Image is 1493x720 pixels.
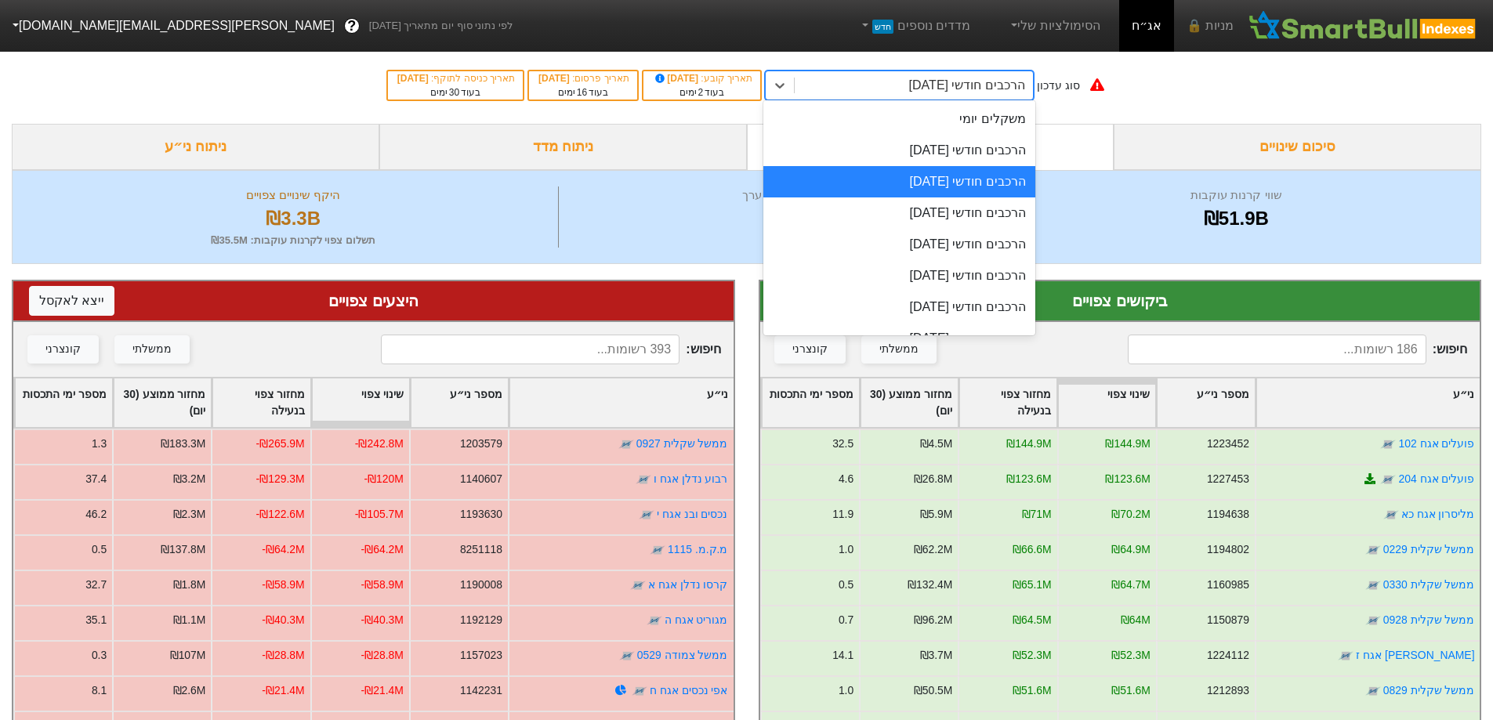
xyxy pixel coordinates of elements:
[563,186,1002,204] div: מספר ניירות ערך
[1012,612,1051,628] div: ₪64.5M
[763,229,1035,260] div: הרכבים חודשי [DATE]
[774,335,846,364] button: קונצרני
[832,647,853,664] div: 14.1
[361,541,404,558] div: -₪64.2M
[1012,577,1051,593] div: ₪65.1M
[651,85,752,99] div: בעוד ימים
[872,20,893,34] span: חדש
[919,647,952,664] div: ₪3.7M
[538,73,572,84] span: [DATE]
[1012,682,1051,699] div: ₪51.6M
[32,186,554,204] div: היקף שינויים צפויים
[913,612,952,628] div: ₪96.2M
[1002,10,1107,42] a: הסימולציות שלי
[92,436,107,452] div: 1.3
[1206,577,1248,593] div: 1160985
[256,471,305,487] div: -₪129.3M
[654,472,728,485] a: רבוע נדלן אגח ו
[460,541,502,558] div: 8251118
[647,613,662,628] img: tase link
[763,135,1035,166] div: הרכבים חודשי [DATE]
[1105,436,1150,452] div: ₪144.9M
[369,18,513,34] span: לפי נתוני סוף יום מתאריך [DATE]
[1058,378,1155,427] div: Toggle SortBy
[639,507,654,523] img: tase link
[92,541,107,558] div: 0.5
[1398,437,1474,450] a: פועלים אגח 102
[379,124,747,170] div: ניתוח מדד
[653,73,701,84] span: [DATE]
[832,436,853,452] div: 32.5
[312,378,409,427] div: Toggle SortBy
[1382,543,1474,555] a: ממשל שקלית 0229
[85,506,107,523] div: 46.2
[832,506,853,523] div: 11.9
[1157,378,1254,427] div: Toggle SortBy
[262,612,304,628] div: -₪40.3M
[537,85,629,99] div: בעוד ימים
[256,436,305,452] div: -₪265.9M
[650,542,665,558] img: tase link
[173,506,206,523] div: ₪2.3M
[460,612,502,628] div: 1192129
[838,471,853,487] div: 4.6
[1206,506,1248,523] div: 1194638
[173,612,206,628] div: ₪1.1M
[460,682,502,699] div: 1142231
[861,378,958,427] div: Toggle SortBy
[913,682,952,699] div: ₪50.5M
[959,378,1056,427] div: Toggle SortBy
[1012,186,1461,204] div: שווי קרנות עוקבות
[619,648,635,664] img: tase link
[132,341,172,358] div: ממשלתי
[1206,612,1248,628] div: 1150879
[262,577,304,593] div: -₪58.9M
[1012,647,1051,664] div: ₪52.3M
[1382,507,1398,523] img: tase link
[632,683,647,699] img: tase link
[85,577,107,593] div: 32.7
[762,378,859,427] div: Toggle SortBy
[838,682,853,699] div: 1.0
[92,647,107,664] div: 0.3
[1111,682,1151,699] div: ₪51.6M
[1111,577,1151,593] div: ₪64.7M
[747,124,1114,170] div: ביקושים והיצעים צפויים
[1246,10,1480,42] img: SmartBull
[1256,378,1480,427] div: Toggle SortBy
[85,471,107,487] div: 37.4
[381,335,679,364] input: 393 רשומות...
[460,647,502,664] div: 1157023
[763,260,1035,291] div: הרכבים חודשי [DATE]
[1206,647,1248,664] div: 1224112
[262,682,304,699] div: -₪21.4M
[1037,78,1080,94] div: סוג עדכון
[698,87,704,98] span: 2
[1364,542,1380,558] img: tase link
[913,541,952,558] div: ₪62.2M
[1380,436,1396,452] img: tase link
[397,73,431,84] span: [DATE]
[852,10,977,42] a: מדדים נוספיםחדש
[1382,613,1474,626] a: ממשל שקלית 0928
[161,436,205,452] div: ₪183.3M
[32,204,554,233] div: ₪3.3B
[637,649,728,661] a: ממשל צמודה 0529
[29,286,114,316] button: ייצא לאקסל
[460,577,502,593] div: 1190008
[460,471,502,487] div: 1140607
[262,647,304,664] div: -₪28.8M
[1364,577,1380,593] img: tase link
[657,508,728,520] a: נכסים ובנ אגח י
[460,436,502,452] div: 1203579
[1111,506,1151,523] div: ₪70.2M
[838,612,853,628] div: 0.7
[1105,471,1150,487] div: ₪123.6M
[509,378,733,427] div: Toggle SortBy
[161,541,205,558] div: ₪137.8M
[1012,204,1461,233] div: ₪51.9B
[173,682,206,699] div: ₪2.6M
[763,323,1035,354] div: הרכבים חודשי [DATE]
[909,76,1025,95] div: הרכבים חודשי [DATE]
[648,578,728,591] a: קרסו נדלן אגח א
